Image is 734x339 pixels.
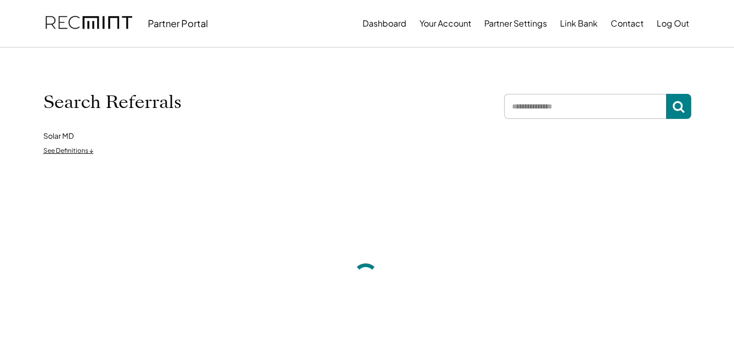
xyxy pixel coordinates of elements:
[657,13,689,34] button: Log Out
[213,74,270,131] img: yH5BAEAAAAALAAAAAABAAEAAAIBRAA7
[363,13,406,34] button: Dashboard
[43,131,74,141] div: Solar MD
[420,13,471,34] button: Your Account
[148,17,208,29] div: Partner Portal
[45,6,132,41] img: recmint-logotype%403x.png
[611,13,644,34] button: Contact
[484,13,547,34] button: Partner Settings
[560,13,598,34] button: Link Bank
[43,147,94,155] div: See Definitions ↓
[43,91,181,113] h1: Search Referrals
